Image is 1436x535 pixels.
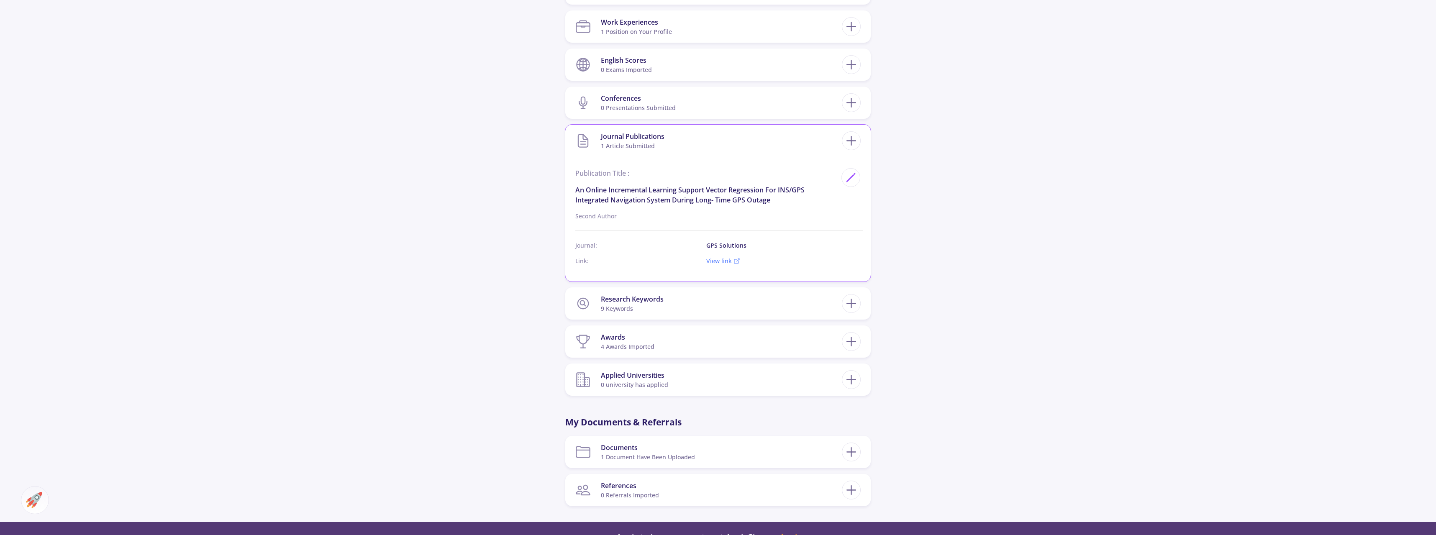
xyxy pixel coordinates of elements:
[601,453,695,461] div: 1 document have been uploaded
[601,491,659,499] div: 0 referrals imported
[575,241,706,250] p: Journal:
[601,141,664,150] div: 1 article submitted
[575,256,706,265] p: Link:
[706,241,837,250] p: GPS Solutions
[565,416,871,429] p: My Documents & Referrals
[601,370,668,380] div: Applied Universities
[601,103,676,112] div: 0 presentations submitted
[601,55,652,65] div: English Scores
[601,17,672,27] div: Work Experiences
[601,294,664,304] div: Research Keywords
[601,131,664,141] div: Journal Publications
[601,481,659,491] div: References
[601,27,672,36] div: 1 Position on Your Profile
[26,492,42,508] img: ac-market
[575,185,837,205] p: An Online Incremental Learning Support Vector Regression for INS/GPS Integrated Navigation System...
[601,65,652,74] div: 0 exams imported
[601,342,654,351] div: 4 awards imported
[601,381,668,389] span: 0 university has applied
[601,304,664,313] div: 9 keywords
[575,168,837,178] p: Publication Title :
[601,332,654,342] div: Awards
[706,257,732,265] a: View link
[601,443,695,453] div: Documents
[601,93,676,103] div: Conferences
[575,212,837,220] p: Second Author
